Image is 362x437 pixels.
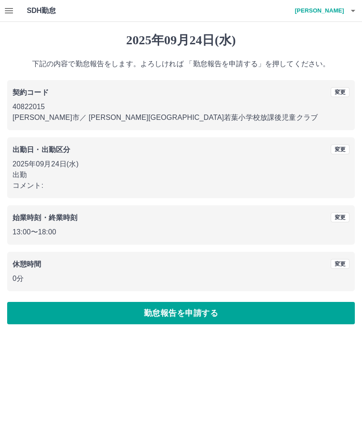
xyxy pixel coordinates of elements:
p: 2025年09月24日(水) [13,159,349,170]
button: 勤怠報告を申請する [7,302,355,324]
p: 40822015 [13,102,349,112]
p: 0分 [13,273,349,284]
b: 休憩時間 [13,260,42,268]
b: 契約コード [13,89,49,96]
p: コメント: [13,180,349,191]
button: 変更 [331,212,349,222]
p: 出勤 [13,170,349,180]
button: 変更 [331,259,349,269]
p: 13:00 〜 18:00 [13,227,349,238]
b: 始業時刻・終業時刻 [13,214,77,221]
p: [PERSON_NAME]市 ／ [PERSON_NAME][GEOGRAPHIC_DATA]若葉小学校放課後児童クラブ [13,112,349,123]
b: 出勤日・出勤区分 [13,146,70,153]
p: 下記の内容で勤怠報告をします。よろしければ 「勤怠報告を申請する」を押してください。 [7,59,355,69]
h1: 2025年09月24日(水) [7,33,355,48]
button: 変更 [331,87,349,97]
button: 変更 [331,144,349,154]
